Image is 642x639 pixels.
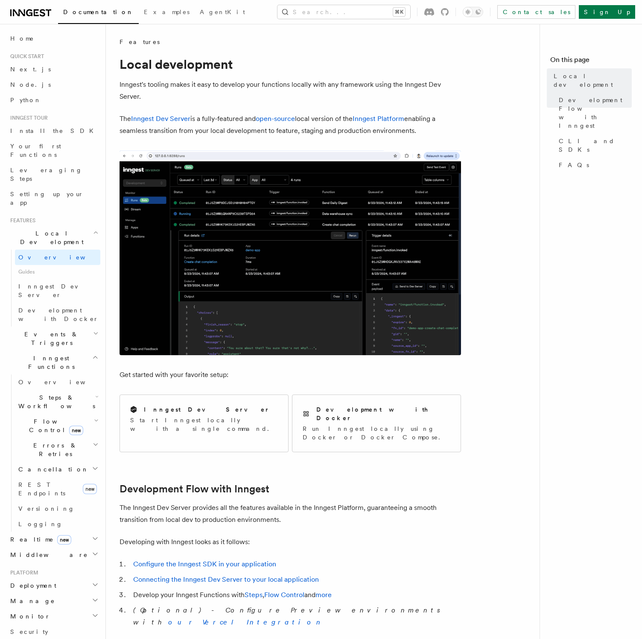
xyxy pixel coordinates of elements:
a: AgentKit [195,3,250,23]
h1: Local development [120,56,461,72]
div: Local Development [7,250,100,327]
span: Platform [7,569,38,576]
h4: On this page [550,55,632,68]
span: Python [10,97,41,103]
kbd: ⌘K [393,8,405,16]
a: Development with DockerRun Inngest locally using Docker or Docker Compose. [292,395,461,452]
span: Inngest tour [7,115,48,121]
a: Node.js [7,77,100,92]
button: Realtimenew [7,532,100,547]
span: Logging [18,521,63,527]
span: new [69,426,83,435]
button: Inngest Functions [7,350,100,374]
span: Cancellation [15,465,89,474]
a: Development Flow with Inngest [120,483,269,495]
span: Leveraging Steps [10,167,82,182]
a: Leveraging Steps [7,162,100,186]
button: Events & Triggers [7,327,100,350]
p: Developing with Inngest looks as it follows: [120,536,461,548]
a: Your first Functions [7,138,100,162]
button: Local Development [7,226,100,250]
a: Versioning [15,501,100,516]
button: Search...⌘K [277,5,410,19]
a: open-source [256,115,295,123]
span: Security [10,628,48,635]
button: Errors & Retries [15,438,100,462]
a: Inngest Platform [353,115,404,123]
a: Python [7,92,100,108]
a: Sign Up [579,5,635,19]
span: Overview [18,254,106,261]
a: Install the SDK [7,123,100,138]
span: Quick start [7,53,44,60]
span: new [83,484,97,494]
a: Documentation [58,3,139,24]
span: Home [10,34,34,43]
a: Development Flow with Inngest [555,92,632,133]
span: Development with Docker [18,307,99,322]
a: our Vercel Integration [168,618,324,626]
span: Flow Control [15,417,94,434]
button: Manage [7,593,100,609]
span: Node.js [10,81,51,88]
span: Events & Triggers [7,330,93,347]
span: Next.js [10,66,51,73]
span: REST Endpoints [18,481,65,497]
span: AgentKit [200,9,245,15]
button: Monitor [7,609,100,624]
button: Flow Controlnew [15,414,100,438]
span: Setting up your app [10,191,84,206]
a: CLI and SDKs [555,133,632,157]
a: Home [7,31,100,46]
p: Inngest's tooling makes it easy to develop your functions locally with any framework using the In... [120,79,461,103]
span: Overview [18,379,106,386]
a: FAQs [555,157,632,173]
span: Realtime [7,535,71,544]
span: Steps & Workflows [15,393,95,410]
h2: Inngest Dev Server [144,405,270,414]
span: Install the SDK [10,127,99,134]
a: Flow Control [264,591,304,599]
span: FAQs [559,161,589,169]
div: Inngest Functions [7,374,100,532]
span: Documentation [63,9,134,15]
a: Inngest Dev Server [131,115,190,123]
li: Develop your Inngest Functions with , and [131,589,461,601]
button: Toggle dark mode [463,7,483,17]
span: Deployment [7,581,56,590]
button: Steps & Workflows [15,390,100,414]
a: Configure the Inngest SDK in your application [133,560,276,568]
a: Logging [15,516,100,532]
span: Manage [7,597,55,605]
a: more [315,591,332,599]
span: Development Flow with Inngest [559,96,632,130]
a: Overview [15,374,100,390]
p: Start Inngest locally with a single command. [130,416,278,433]
p: Get started with your favorite setup: [120,369,461,381]
span: Monitor [7,612,50,621]
span: Errors & Retries [15,441,93,458]
a: Local development [550,68,632,92]
span: Your first Functions [10,143,61,158]
span: Middleware [7,551,88,559]
button: Middleware [7,547,100,562]
a: REST Endpointsnew [15,477,100,501]
a: Connecting the Inngest Dev Server to your local application [133,575,319,583]
a: Inngest Dev Server [15,279,100,303]
a: Steps [245,591,263,599]
a: Overview [15,250,100,265]
span: Guides [15,265,100,279]
p: The is a fully-featured and local version of the enabling a seamless transition from your local d... [120,113,461,137]
a: Contact sales [497,5,575,19]
a: Development with Docker [15,303,100,327]
span: Examples [144,9,190,15]
a: Examples [139,3,195,23]
span: Inngest Dev Server [18,283,91,298]
span: Features [120,38,160,46]
span: new [57,535,71,545]
p: The Inngest Dev Server provides all the features available in the Inngest Platform, guaranteeing ... [120,502,461,526]
a: Setting up your app [7,186,100,210]
button: Cancellation [15,462,100,477]
span: CLI and SDKs [559,137,632,154]
h2: Development with Docker [316,405,450,422]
